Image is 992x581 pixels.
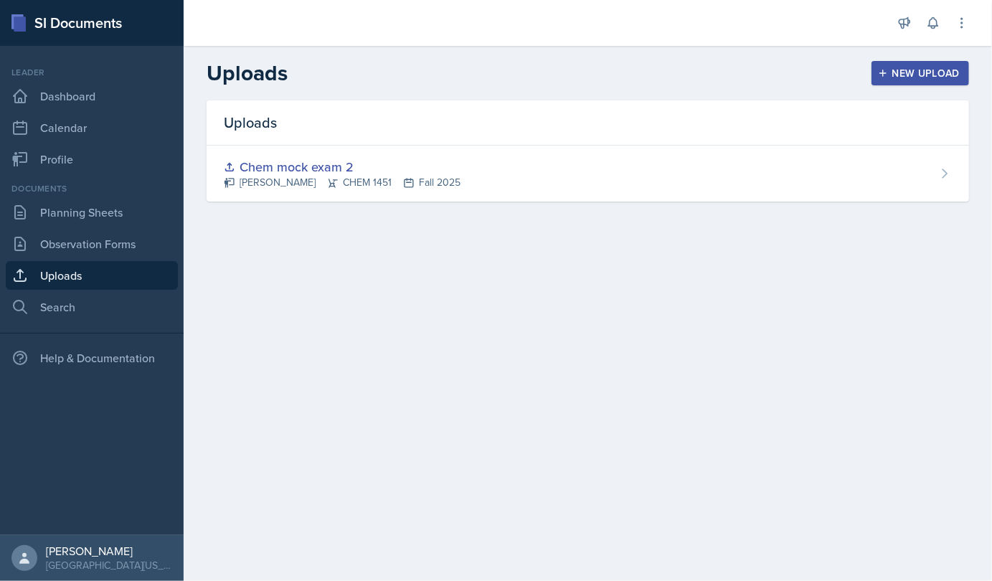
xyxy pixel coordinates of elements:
[6,113,178,142] a: Calendar
[6,293,178,321] a: Search
[224,175,460,190] div: [PERSON_NAME] CHEM 1451 Fall 2025
[224,157,460,176] div: Chem mock exam 2
[881,67,960,79] div: New Upload
[6,230,178,258] a: Observation Forms
[207,100,969,146] div: Uploads
[6,66,178,79] div: Leader
[46,544,172,558] div: [PERSON_NAME]
[6,261,178,290] a: Uploads
[6,182,178,195] div: Documents
[871,61,970,85] button: New Upload
[46,558,172,572] div: [GEOGRAPHIC_DATA][US_STATE]
[207,146,969,202] a: Chem mock exam 2 [PERSON_NAME]CHEM 1451Fall 2025
[6,145,178,174] a: Profile
[6,344,178,372] div: Help & Documentation
[6,198,178,227] a: Planning Sheets
[207,60,288,86] h2: Uploads
[6,82,178,110] a: Dashboard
